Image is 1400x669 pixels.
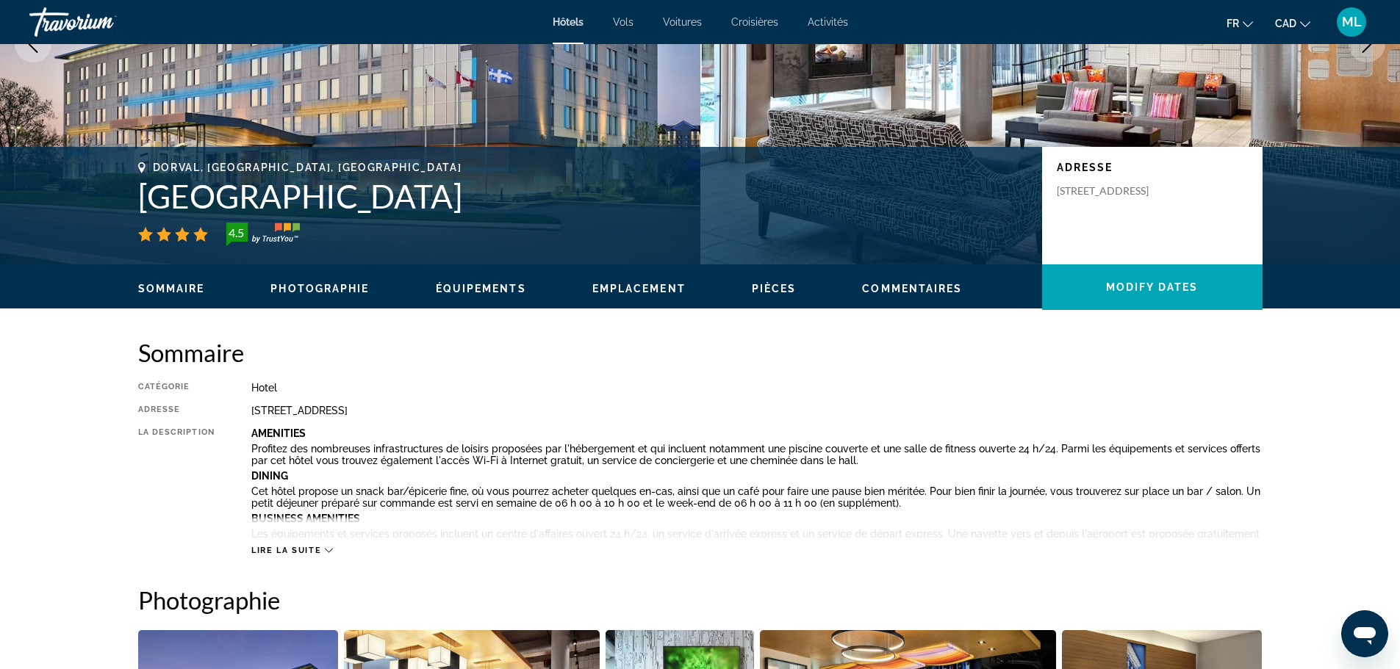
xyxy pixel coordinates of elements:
[1342,15,1362,29] span: ML
[251,470,288,482] b: Dining
[862,282,962,295] button: Commentaires
[1275,12,1310,34] button: Change currency
[29,3,176,41] a: Travorium
[808,16,848,28] a: Activités
[1349,26,1385,62] button: Next image
[1227,18,1239,29] span: fr
[15,26,51,62] button: Previous image
[251,382,1263,394] div: Hotel
[752,282,797,295] button: Pièces
[270,282,369,295] button: Photographie
[1275,18,1296,29] span: CAD
[222,224,251,242] div: 4.5
[731,16,778,28] a: Croisières
[1341,610,1388,657] iframe: Bouton de lancement de la fenêtre de messagerie
[270,283,369,294] span: Photographie
[251,485,1263,509] p: Cet hôtel propose un snack bar/épicerie fine, où vous pourrez acheter quelques en-cas, ainsi que ...
[663,16,702,28] a: Voitures
[138,382,215,394] div: Catégorie
[1227,12,1253,34] button: Change language
[752,283,797,294] span: Pièces
[1042,264,1263,310] button: Modify Dates
[138,338,1263,367] h2: Sommaire
[138,427,215,538] div: La description
[138,283,205,294] span: Sommaire
[251,513,360,524] b: Business Amenities
[251,405,1263,416] div: [STREET_ADDRESS]
[1106,281,1198,293] span: Modify Dates
[1332,7,1371,37] button: User Menu
[138,282,205,295] button: Sommaire
[251,545,333,556] button: Lire la suite
[592,283,686,294] span: Emplacement
[226,223,300,246] img: TrustYou guest rating badge
[1057,162,1248,173] p: Adresse
[138,585,1263,615] h2: Photographie
[436,282,526,295] button: Équipements
[138,405,215,416] div: Adresse
[1057,184,1174,198] p: [STREET_ADDRESS]
[251,546,321,555] span: Lire la suite
[862,283,962,294] span: Commentaires
[553,16,584,28] a: Hôtels
[251,443,1263,466] p: Profitez des nombreuses infrastructures de loisirs proposées par l'hébergement et qui incluent no...
[138,177,1027,215] h1: [GEOGRAPHIC_DATA]
[613,16,633,28] a: Vols
[592,282,686,295] button: Emplacement
[251,427,306,439] b: Amenities
[153,162,462,173] span: Dorval, [GEOGRAPHIC_DATA], [GEOGRAPHIC_DATA]
[436,283,526,294] span: Équipements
